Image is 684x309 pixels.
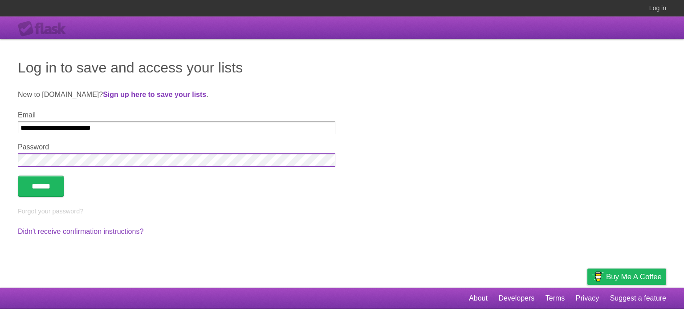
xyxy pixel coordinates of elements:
[469,290,488,307] a: About
[18,208,83,215] a: Forgot your password?
[587,269,666,285] a: Buy me a coffee
[18,21,71,37] div: Flask
[18,143,335,151] label: Password
[18,111,335,119] label: Email
[18,89,666,100] p: New to [DOMAIN_NAME]? .
[103,91,206,98] a: Sign up here to save your lists
[592,269,604,284] img: Buy me a coffee
[18,228,143,235] a: Didn't receive confirmation instructions?
[610,290,666,307] a: Suggest a feature
[606,269,662,285] span: Buy me a coffee
[18,57,666,78] h1: Log in to save and access your lists
[498,290,534,307] a: Developers
[576,290,599,307] a: Privacy
[546,290,565,307] a: Terms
